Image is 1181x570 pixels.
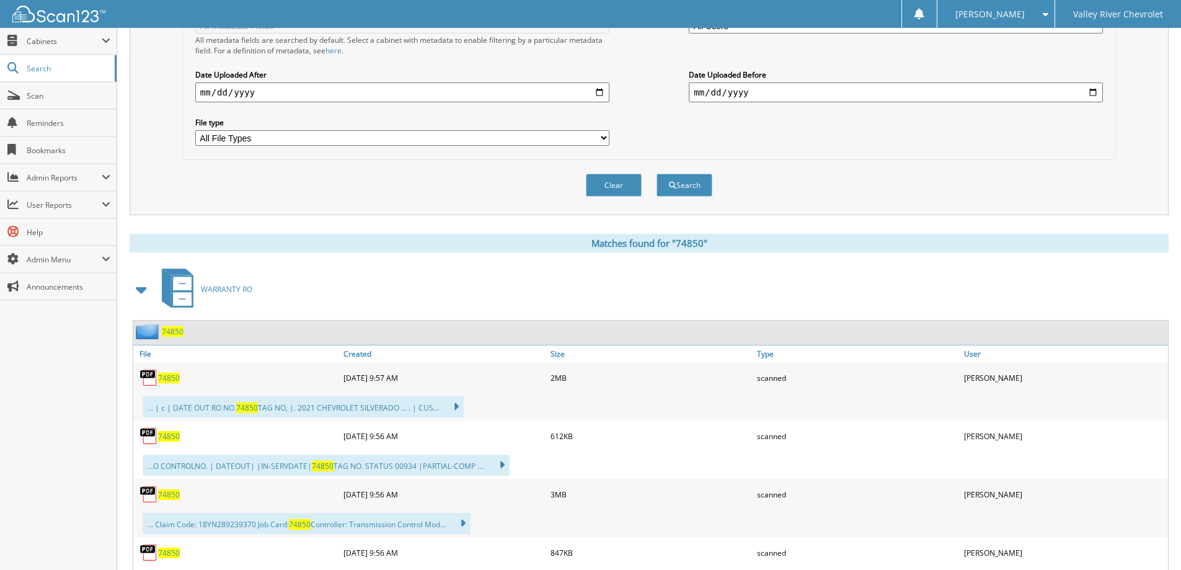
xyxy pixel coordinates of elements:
[754,540,961,565] div: scanned
[139,485,158,504] img: PDF.png
[27,172,102,183] span: Admin Reports
[340,540,547,565] div: [DATE] 9:56 AM
[657,174,712,197] button: Search
[136,324,162,339] img: folder2.png
[1073,11,1163,18] span: Valley River Chevrolet
[547,540,754,565] div: 847KB
[340,424,547,448] div: [DATE] 9:56 AM
[340,345,547,362] a: Created
[27,282,110,292] span: Announcements
[143,455,510,476] div: ...O CONTROLNO. | DATEOUT| |IN-SERVDATE| TAG NO. STATUS 00934 |PARTIAL-COMP ....
[195,69,609,80] label: Date Uploaded After
[312,461,334,471] span: 74850
[955,11,1025,18] span: [PERSON_NAME]
[158,489,180,500] a: 74850
[130,234,1169,252] div: Matches found for "74850"
[961,540,1168,565] div: [PERSON_NAME]
[195,82,609,102] input: start
[325,45,342,56] a: here
[547,345,754,362] a: Size
[27,254,102,265] span: Admin Menu
[195,35,609,56] div: All metadata fields are searched by default. Select a cabinet with metadata to enable filtering b...
[158,548,180,558] a: 74850
[143,396,464,417] div: ... | c | DATE OUT RO NO. TAG NO, |. 2021 CHEVROLET SILVERADO ... . | CUS...
[154,265,252,314] a: WARRANTY RO
[195,117,609,128] label: File type
[547,424,754,448] div: 612KB
[27,200,102,210] span: User Reports
[340,482,547,507] div: [DATE] 9:56 AM
[201,284,252,295] span: WARRANTY RO
[547,482,754,507] div: 3MB
[340,365,547,390] div: [DATE] 9:57 AM
[133,345,340,362] a: File
[158,373,180,383] a: 74850
[27,91,110,101] span: Scan
[586,174,642,197] button: Clear
[754,424,961,448] div: scanned
[961,345,1168,362] a: User
[689,69,1103,80] label: Date Uploaded Before
[162,326,184,337] a: 74850
[961,424,1168,448] div: [PERSON_NAME]
[289,519,311,530] span: 74850
[158,431,180,442] a: 74850
[1119,510,1181,570] iframe: Chat Widget
[754,482,961,507] div: scanned
[689,82,1103,102] input: end
[139,368,158,387] img: PDF.png
[27,145,110,156] span: Bookmarks
[961,365,1168,390] div: [PERSON_NAME]
[27,36,102,47] span: Cabinets
[27,227,110,238] span: Help
[139,427,158,445] img: PDF.png
[27,118,110,128] span: Reminders
[27,63,108,74] span: Search
[547,365,754,390] div: 2MB
[236,403,258,413] span: 74850
[961,482,1168,507] div: [PERSON_NAME]
[12,6,105,22] img: scan123-logo-white.svg
[143,513,471,534] div: ... Claim Code: 18YN289239370 Job Card: Controller: Transmission Control Mod...
[139,543,158,562] img: PDF.png
[754,365,961,390] div: scanned
[754,345,961,362] a: Type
